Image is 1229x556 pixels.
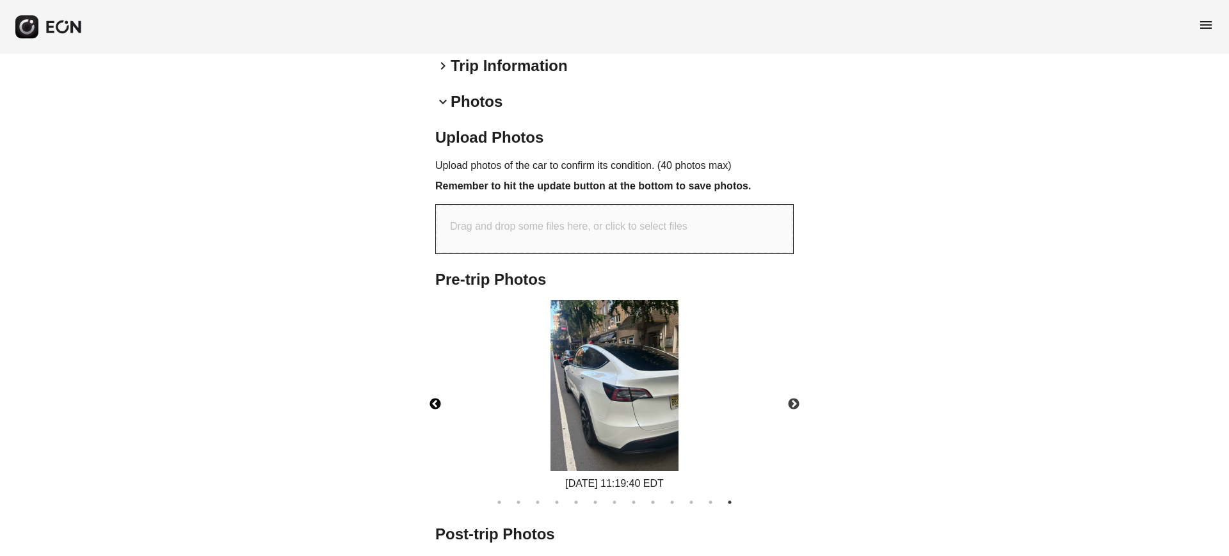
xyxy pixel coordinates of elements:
[435,58,451,74] span: keyboard_arrow_right
[627,496,640,509] button: 8
[570,496,582,509] button: 5
[666,496,679,509] button: 10
[589,496,602,509] button: 6
[435,269,794,290] h2: Pre-trip Photos
[435,127,794,148] h2: Upload Photos
[771,382,816,427] button: Next
[531,496,544,509] button: 3
[723,496,736,509] button: 13
[685,496,698,509] button: 11
[451,56,568,76] h2: Trip Information
[413,382,458,427] button: Previous
[435,94,451,109] span: keyboard_arrow_down
[435,158,794,173] p: Upload photos of the car to confirm its condition. (40 photos max)
[1198,17,1214,33] span: menu
[647,496,659,509] button: 9
[493,496,506,509] button: 1
[451,91,502,112] h2: Photos
[704,496,717,509] button: 12
[435,179,794,194] h3: Remember to hit the update button at the bottom to save photos.
[550,476,679,491] div: [DATE] 11:19:40 EDT
[512,496,525,509] button: 2
[608,496,621,509] button: 7
[435,524,794,544] h2: Post-trip Photos
[450,219,687,234] p: Drag and drop some files here, or click to select files
[550,300,679,471] img: https://fastfleet.me/rails/active_storage/blobs/redirect/eyJfcmFpbHMiOnsibWVzc2FnZSI6IkJBaHBBMUJ0...
[550,496,563,509] button: 4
